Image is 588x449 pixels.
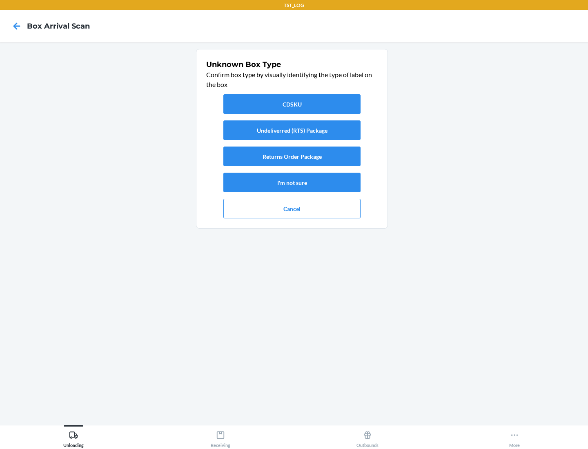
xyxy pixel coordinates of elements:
[509,427,520,448] div: More
[223,173,361,192] button: I'm not sure
[223,94,361,114] button: CDSKU
[284,2,304,9] p: TST_LOG
[223,147,361,166] button: Returns Order Package
[63,427,84,448] div: Unloading
[223,120,361,140] button: Undeliverred (RTS) Package
[223,199,361,218] button: Cancel
[356,427,379,448] div: Outbounds
[294,425,441,448] button: Outbounds
[147,425,294,448] button: Receiving
[206,59,378,70] h1: Unknown Box Type
[27,21,90,31] h4: Box Arrival Scan
[441,425,588,448] button: More
[206,70,378,89] p: Confirm box type by visually identifying the type of label on the box
[211,427,230,448] div: Receiving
